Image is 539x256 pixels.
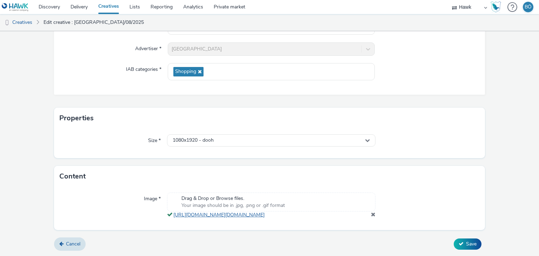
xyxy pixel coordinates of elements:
button: Save [454,238,481,250]
span: Shopping [175,69,196,75]
h3: Properties [59,113,94,123]
a: Cancel [54,237,86,251]
span: Drag & Drop or Browse files. [181,195,285,202]
span: 1080x1920 - dooh [173,137,214,143]
a: Hawk Academy [491,1,504,13]
label: Size * [145,134,164,144]
div: BÖ [525,2,532,12]
label: Advertiser * [132,42,164,52]
a: [URL][DOMAIN_NAME][DOMAIN_NAME] [173,211,267,218]
span: Cancel [66,241,80,247]
span: Your image should be in .jpg, .png or .gif format [181,202,285,209]
label: IAB categories * [123,63,164,73]
span: Save [466,241,477,247]
img: dooh [4,19,11,26]
a: Edit creative : [GEOGRAPHIC_DATA]/08/2025 [40,14,147,31]
img: Hawk Academy [491,1,501,13]
h3: Content [59,171,86,182]
label: Image * [141,193,164,202]
img: undefined Logo [2,3,29,12]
